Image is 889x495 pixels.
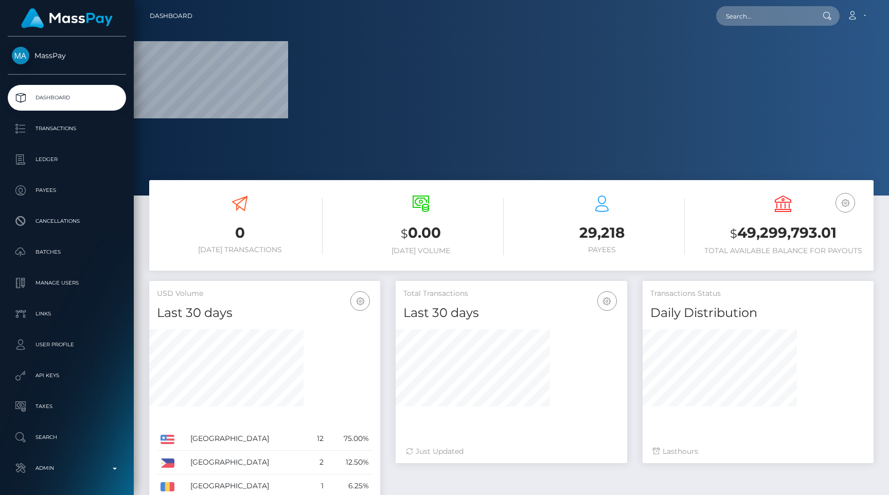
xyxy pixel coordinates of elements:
input: Search... [716,6,813,26]
h6: [DATE] Transactions [157,245,323,254]
a: Ledger [8,147,126,172]
img: MassPay [12,47,29,64]
a: Cancellations [8,208,126,234]
p: Payees [12,183,122,198]
small: $ [401,226,408,241]
a: Taxes [8,394,126,419]
small: $ [730,226,737,241]
td: 75.00% [327,427,373,451]
a: Dashboard [150,5,192,27]
p: Search [12,430,122,445]
div: Just Updated [406,446,616,457]
h5: Total Transactions [403,289,619,299]
td: [GEOGRAPHIC_DATA] [187,427,308,451]
p: Taxes [12,399,122,414]
td: 12.50% [327,451,373,474]
a: Batches [8,239,126,265]
p: Batches [12,244,122,260]
h5: Transactions Status [650,289,866,299]
a: Manage Users [8,270,126,296]
h6: Total Available Balance for Payouts [700,246,866,255]
p: Transactions [12,121,122,136]
td: 2 [308,451,327,474]
h4: Last 30 days [403,304,619,322]
a: Admin [8,455,126,481]
a: Transactions [8,116,126,142]
h5: USD Volume [157,289,372,299]
a: Payees [8,178,126,203]
p: User Profile [12,337,122,352]
p: Links [12,306,122,322]
h3: 0 [157,223,323,243]
h6: [DATE] Volume [338,246,504,255]
p: Cancellations [12,214,122,229]
div: Last hours [653,446,863,457]
a: User Profile [8,332,126,358]
a: Links [8,301,126,327]
p: Dashboard [12,90,122,105]
h3: 49,299,793.01 [700,223,866,244]
p: Admin [12,461,122,476]
h6: Payees [519,245,685,254]
img: MassPay Logo [21,8,113,28]
a: Search [8,425,126,450]
img: PH.png [161,458,174,468]
img: RO.png [161,482,174,491]
td: [GEOGRAPHIC_DATA] [187,451,308,474]
p: Ledger [12,152,122,167]
h4: Last 30 days [157,304,372,322]
p: API Keys [12,368,122,383]
h3: 0.00 [338,223,504,244]
h4: Daily Distribution [650,304,866,322]
h3: 29,218 [519,223,685,243]
td: 12 [308,427,327,451]
p: Manage Users [12,275,122,291]
img: US.png [161,435,174,444]
a: API Keys [8,363,126,388]
span: MassPay [8,51,126,60]
a: Dashboard [8,85,126,111]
